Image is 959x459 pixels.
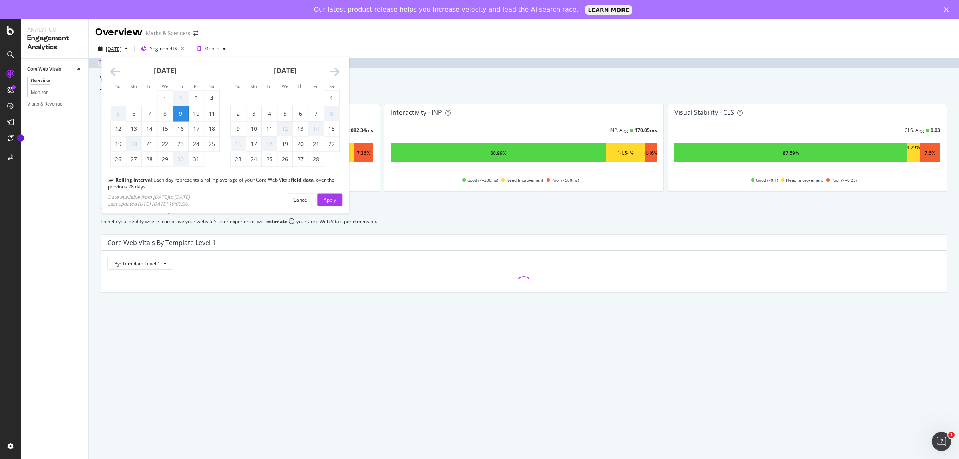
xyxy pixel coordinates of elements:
div: 28 [308,155,324,163]
td: Monday, February 17, 2025 [246,136,262,152]
div: 7 [142,110,157,118]
div: 2,082.34 ms [347,127,373,134]
div: Cancel [293,196,308,203]
div: 19 [277,140,292,148]
div: 14 [142,125,157,133]
span: Need Improvement [786,175,823,185]
td: Saturday, January 18, 2025 [204,121,220,136]
div: arrow-right-arrow-left [193,30,198,36]
div: Apply [324,196,336,203]
td: Thursday, January 16, 2025 [173,121,189,136]
td: Tuesday, February 4, 2025 [262,106,277,121]
small: We [162,83,168,89]
td: Tuesday, February 25, 2025 [262,152,277,167]
td: Wednesday, February 26, 2025 [277,152,293,167]
td: Saturday, February 15, 2025 [324,121,340,136]
div: 24 [189,140,204,148]
div: 3 [246,110,261,118]
div: Overview [95,26,143,39]
td: Wednesday, February 5, 2025 [277,106,293,121]
div: 13 [293,125,308,133]
small: Fr [314,83,318,89]
div: Last updated (UTC) [DATE] 10:06:36 [108,200,190,207]
button: By: Template Level 1 [107,257,173,270]
td: Friday, January 3, 2025 [189,91,204,106]
td: Sunday, February 9, 2025 [231,121,246,136]
td: Selected. Thursday, January 9, 2025 [173,106,189,121]
b: field data [291,176,314,183]
div: 0.03 [931,127,940,134]
span: Segment: UK [150,45,177,52]
div: 11 [204,110,219,118]
div: 10 [189,110,204,118]
div: 25 [204,140,219,148]
div: 12 [277,125,292,133]
td: Thursday, February 20, 2025 [293,136,308,152]
div: Visual Stability - CLS [674,108,734,116]
div: Our latest product release helps you increase velocity and lead the AI search race. [314,6,579,14]
td: Thursday, February 6, 2025 [293,106,308,121]
div: estimate [266,218,287,225]
small: Tu [147,83,152,89]
div: 14.54% [617,150,634,156]
button: Mobile [194,42,229,55]
td: Monday, January 27, 2025 [126,152,142,167]
td: Monday, February 3, 2025 [246,106,262,121]
td: Thursday, February 13, 2025 [293,121,308,136]
div: 7 [308,110,324,118]
small: Fr [194,83,198,89]
td: Monday, February 24, 2025 [246,152,262,167]
td: Saturday, January 4, 2025 [204,91,220,106]
div: 13 [126,125,141,133]
div: 8 [324,110,339,118]
div: 21 [308,140,324,148]
div: 25 [262,155,277,163]
iframe: Intercom live chat [932,432,951,451]
a: Visits & Revenue [27,100,83,108]
td: Not available. Wednesday, February 12, 2025 [277,121,293,136]
div: 9 [231,125,246,133]
div: This dashboard represents how Google measures your website's user experience based on [100,88,948,94]
td: Friday, February 7, 2025 [308,106,324,121]
button: Segment:UK [138,42,187,55]
small: Su [115,83,121,89]
td: Saturday, January 11, 2025 [204,106,220,121]
div: Analytics [27,26,82,34]
span: 1 [948,432,955,438]
small: Mo [250,83,257,89]
td: Friday, February 21, 2025 [308,136,324,152]
td: Saturday, February 1, 2025 [324,91,340,106]
div: To help you identify where to improve your website's user experience, we your Core Web Vitals per... [101,218,947,225]
div: Tooltip anchor [17,134,24,142]
span: Poor (>500ms) [551,175,579,185]
td: Wednesday, January 15, 2025 [157,121,173,136]
small: Th [298,83,303,89]
button: Apply [317,193,342,206]
td: Tuesday, January 21, 2025 [142,136,157,152]
div: INP: Agg [609,127,628,134]
div: Date available from [DATE] to [DATE] [108,193,190,200]
td: Tuesday, January 7, 2025 [142,106,157,121]
strong: [DATE] [274,66,296,75]
span: Need Improvement [506,175,543,185]
td: Wednesday, January 1, 2025 [157,91,173,106]
td: Not available. Friday, February 14, 2025 [308,121,324,136]
div: Your performance by dimension [101,204,947,215]
div: 22 [157,140,173,148]
td: Not available. Tuesday, February 18, 2025 [262,136,277,152]
div: 30 [173,155,188,163]
td: Wednesday, February 19, 2025 [277,136,293,152]
strong: [DATE] [154,66,177,75]
div: 9 [173,110,188,118]
div: [DATE] [106,46,121,52]
div: Move backward to switch to the previous month. [110,66,120,78]
td: Wednesday, January 29, 2025 [157,152,173,167]
td: Monday, February 10, 2025 [246,121,262,136]
div: 20 [126,140,141,148]
td: Friday, January 17, 2025 [189,121,204,136]
div: 27 [126,155,141,163]
td: Friday, January 24, 2025 [189,136,204,152]
td: Friday, January 10, 2025 [189,106,204,121]
td: Not available. Thursday, January 30, 2025 [173,152,189,167]
td: Tuesday, February 11, 2025 [262,121,277,136]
